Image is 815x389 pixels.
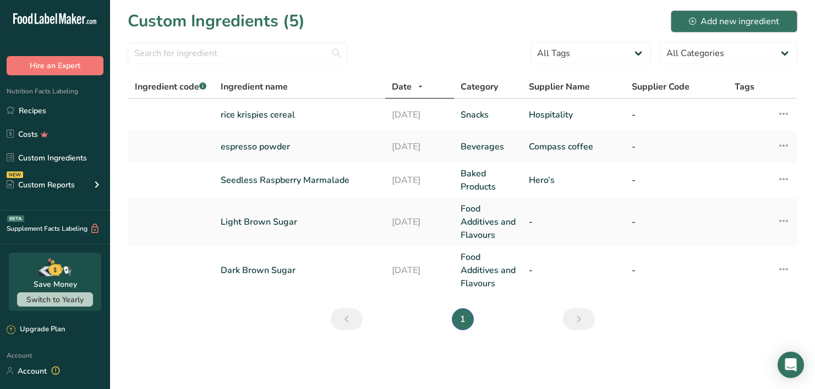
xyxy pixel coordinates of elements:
a: Hospitality [529,108,619,121]
span: Supplier Code [632,80,690,93]
span: Category [461,80,498,93]
a: Dark Brown Sugar [221,264,379,277]
a: - [632,108,721,121]
div: Upgrade Plan [7,324,65,335]
a: Beverages [461,140,516,153]
button: Switch to Yearly [17,292,93,307]
button: Add new ingredient [671,10,797,32]
div: Open Intercom Messenger [778,352,804,378]
div: Save Money [34,279,77,290]
span: Ingredient code [135,81,206,93]
div: Add new ingredient [689,15,779,28]
h1: Custom Ingredients (5) [128,9,305,34]
a: - [632,174,721,187]
a: [DATE] [392,174,447,187]
div: Custom Reports [7,179,75,191]
a: [DATE] [392,264,447,277]
a: Hero’s [529,174,619,187]
a: Compass coffee [529,140,619,153]
a: [DATE] [392,108,447,121]
a: Snacks [461,108,516,121]
a: - [632,140,721,153]
button: Hire an Expert [7,56,103,75]
a: Previous [331,308,363,330]
div: NEW [7,171,23,178]
a: [DATE] [392,140,447,153]
span: Date [392,80,412,93]
span: Ingredient name [221,80,288,93]
span: Switch to Yearly [26,294,84,305]
a: espresso powder [221,140,379,153]
a: - [632,264,721,277]
a: Light Brown Sugar [221,215,379,229]
input: Search for ingredient [128,42,348,64]
a: rice krispies cereal [221,108,379,121]
a: Next [563,308,595,330]
a: Baked Products [461,167,516,193]
a: - [632,215,721,229]
a: Seedless Raspberry Marmalade [221,174,379,187]
a: [DATE] [392,215,447,229]
a: Food Additives and Flavours [461,251,516,290]
a: - [529,215,619,229]
span: Supplier Name [529,80,590,93]
div: BETA [7,215,24,222]
span: Tags [735,80,754,93]
a: Food Additives and Flavours [461,202,516,242]
a: - [529,264,619,277]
